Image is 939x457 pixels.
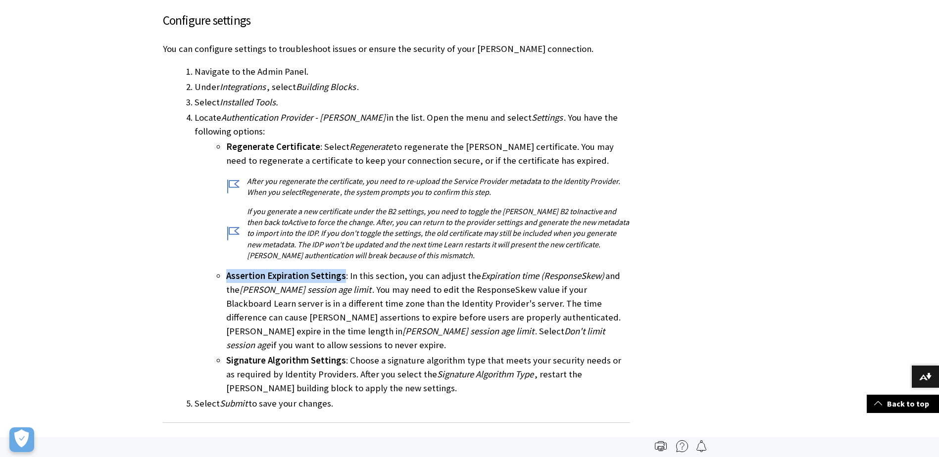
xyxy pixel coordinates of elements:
span: Installed Tools. [220,96,278,108]
li: : Choose a signature algorithm type that meets your security needs or as required by Identity Pro... [226,354,630,395]
li: Navigate to the Admin Panel. [195,65,630,79]
span: Signature Algorithm Type [437,368,534,380]
p: You can configure settings to troubleshoot issues or ensure the security of your [PERSON_NAME] co... [163,43,630,55]
span: [PERSON_NAME] session age limit [402,325,534,337]
span: Regenerate Certificate [226,141,320,152]
img: Follow this page [695,440,707,452]
li: Select [195,95,630,109]
li: : In this section, you can adjust the and the . You may need to edit the ResponseSkew value if yo... [226,269,630,352]
img: More help [676,440,688,452]
span: [PERSON_NAME] session age limit [240,284,371,295]
span: Expiration time (ResponseSkew) [481,270,604,281]
span: Integrations [220,81,266,92]
li: Select to save your changes. [195,397,630,411]
img: Print [655,440,667,452]
span: Assertion Expiration Settings [226,270,346,281]
h3: Configure settings [163,11,630,30]
span: Submit [220,398,247,409]
p: If you generate a new certificate under the B2 settings, you need to toggle the [PERSON_NAME] B2 ... [226,206,630,261]
span: Don't limit session age [226,325,605,351]
li: Locate in the list. Open the menu and select . You have the following options: [195,111,630,395]
span: Inactive [577,206,602,216]
a: Back to top [867,395,939,413]
span: Settings [532,112,563,123]
span: Building Blocks [296,81,356,92]
li: : Select to regenerate the [PERSON_NAME] certificate. You may need to regenerate a certificate to... [226,140,630,261]
button: Open Preferences [9,427,34,452]
span: Regenerate [301,187,339,197]
span: Authentication Provider - [PERSON_NAME] [221,112,386,123]
li: Under , select . [195,80,630,94]
p: After you regenerate the certificate, you need to re-upload the Service Provider metadata to the ... [226,176,630,198]
span: Active [288,217,308,227]
span: Signature Algorithm Settings [226,355,346,366]
span: Regenerate [349,141,393,152]
span: Create and configure a [PERSON_NAME] authentication provider [163,435,630,456]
